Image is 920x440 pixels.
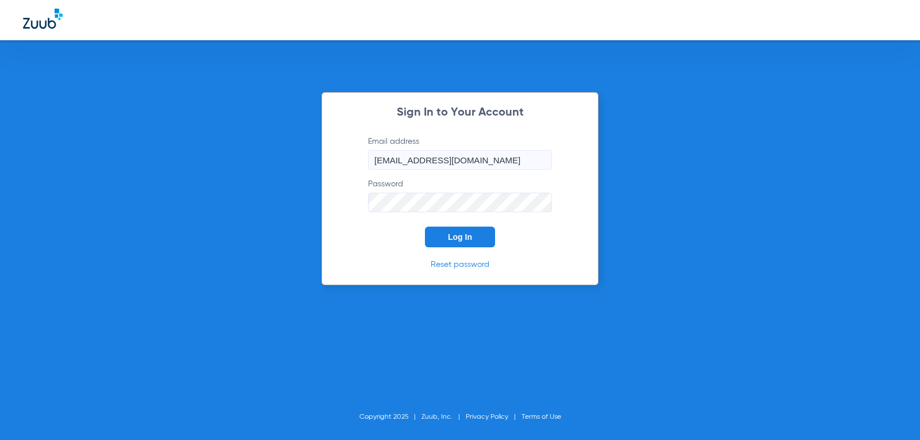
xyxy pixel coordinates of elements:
li: Zuub, Inc. [421,411,466,423]
a: Reset password [431,261,489,269]
label: Email address [368,136,552,170]
img: Zuub Logo [23,9,63,29]
li: Copyright 2025 [359,411,421,423]
label: Password [368,178,552,212]
button: Log In [425,227,495,247]
a: Terms of Use [522,414,561,420]
span: Log In [448,232,472,242]
input: Email address [368,150,552,170]
a: Privacy Policy [466,414,508,420]
input: Password [368,193,552,212]
h2: Sign In to Your Account [351,107,569,118]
